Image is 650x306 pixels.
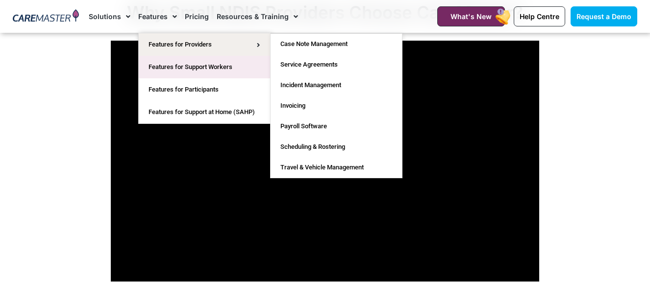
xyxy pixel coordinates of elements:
[514,6,565,26] a: Help Centre
[271,95,402,116] a: Invoicing
[139,101,270,123] a: Features for Support at Home (SAHP)
[271,75,402,95] a: Incident Management
[520,12,559,21] span: Help Centre
[270,33,402,178] ul: Features for Providers
[271,54,402,75] a: Service Agreements
[271,116,402,137] a: Payroll Software
[13,9,79,24] img: CareMaster Logo
[271,34,402,54] a: Case Note Management
[139,33,270,56] a: Features for Providers
[571,6,637,26] a: Request a Demo
[437,6,505,26] a: What's New
[139,56,270,78] a: Features for Support Workers
[139,78,270,101] a: Features for Participants
[576,12,631,21] span: Request a Demo
[271,157,402,178] a: Travel & Vehicle Management
[450,12,492,21] span: What's New
[271,137,402,157] a: Scheduling & Rostering
[138,33,271,124] ul: Features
